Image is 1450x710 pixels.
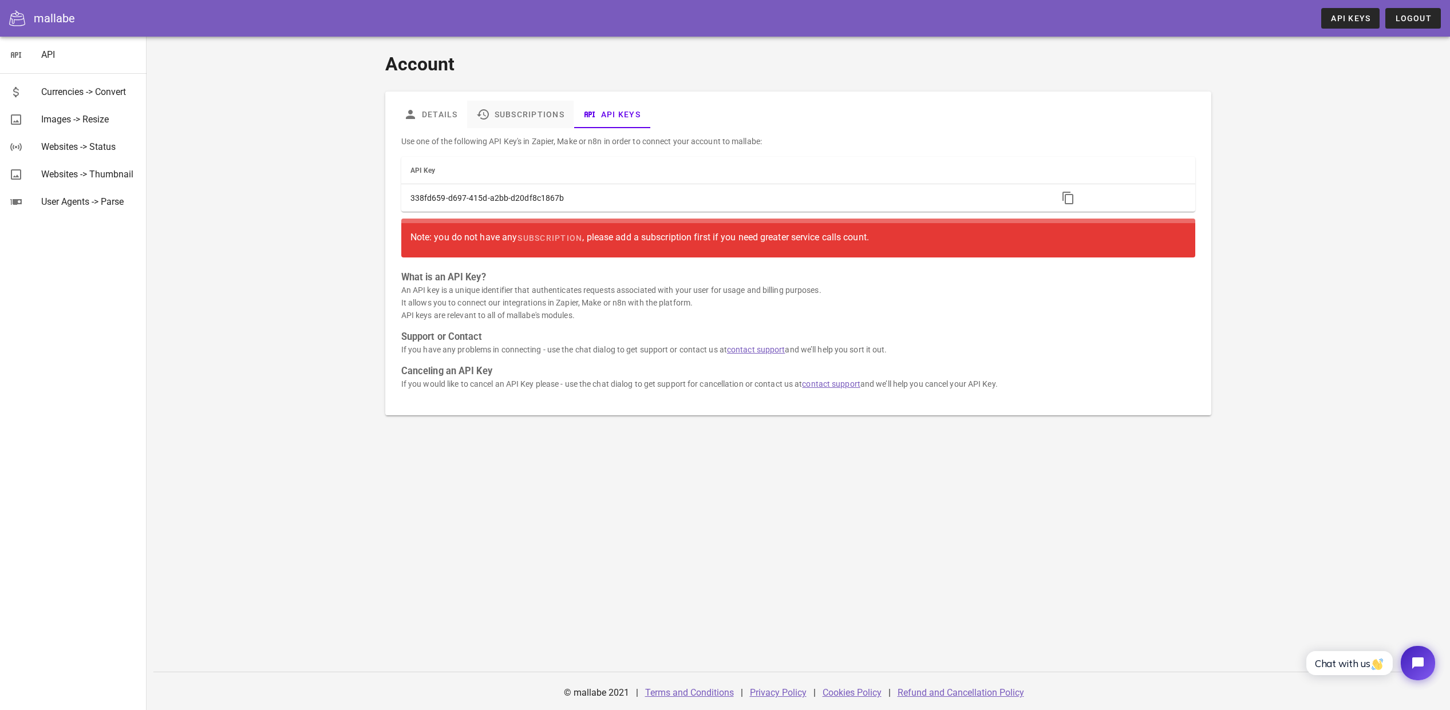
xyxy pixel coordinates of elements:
[517,228,582,248] a: subscription
[823,687,882,698] a: Cookies Policy
[401,184,1049,212] td: 338fd659-d697-415d-a2bb-d20df8c1867b
[802,379,860,388] a: contact support
[410,228,1186,248] div: Note: you do not have any , please add a subscription first if you need greater service calls count.
[741,679,743,707] div: |
[401,271,1195,284] h3: What is an API Key?
[750,687,807,698] a: Privacy Policy
[401,157,1049,184] th: API Key: Not sorted. Activate to sort ascending.
[394,101,467,128] a: Details
[41,141,137,152] div: Websites -> Status
[41,114,137,125] div: Images -> Resize
[401,343,1195,356] p: If you have any problems in connecting - use the chat dialog to get support or contact us at and ...
[41,196,137,207] div: User Agents -> Parse
[1321,8,1380,29] a: API Keys
[401,365,1195,378] h3: Canceling an API Key
[1394,14,1432,23] span: Logout
[1385,8,1441,29] button: Logout
[888,679,891,707] div: |
[41,86,137,97] div: Currencies -> Convert
[41,49,137,60] div: API
[574,101,650,128] a: API Keys
[813,679,816,707] div: |
[645,687,734,698] a: Terms and Conditions
[385,50,1211,78] h1: Account
[898,687,1024,698] a: Refund and Cancellation Policy
[557,679,636,707] div: © mallabe 2021
[1294,636,1445,690] iframe: Tidio Chat
[467,101,574,128] a: Subscriptions
[41,169,137,180] div: Websites -> Thumbnail
[727,345,785,354] a: contact support
[401,135,1195,148] p: Use one of the following API Key's in Zapier, Make or n8n in order to connect your account to mal...
[401,378,1195,390] p: If you would like to cancel an API Key please - use the chat dialog to get support for cancellati...
[401,331,1195,343] h3: Support or Contact
[636,679,638,707] div: |
[517,233,582,243] span: subscription
[401,284,1195,322] p: An API key is a unique identifier that authenticates requests associated with your user for usage...
[1330,14,1370,23] span: API Keys
[410,166,436,174] span: API Key
[34,10,75,27] div: mallabe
